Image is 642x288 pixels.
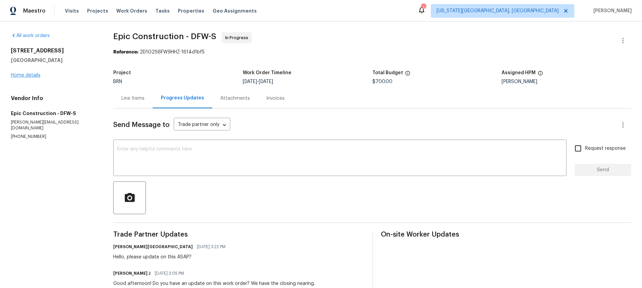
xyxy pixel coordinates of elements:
[161,95,204,101] div: Progress Updates
[11,119,97,131] p: [PERSON_NAME][EMAIL_ADDRESS][DOMAIN_NAME]
[113,122,170,128] span: Send Message to
[502,79,631,84] div: [PERSON_NAME]
[113,231,364,238] span: Trade Partner Updates
[243,70,291,75] h5: Work Order Timeline
[113,254,230,260] div: Hello, please update on this ASAP?
[585,145,626,152] span: Request response
[178,7,204,14] span: Properties
[502,70,536,75] h5: Assigned HPM
[372,70,403,75] h5: Total Budget
[243,79,257,84] span: [DATE]
[266,95,285,102] div: Invoices
[11,110,97,117] h5: Epic Construction - DFW-S
[437,7,559,14] span: [US_STATE][GEOGRAPHIC_DATA], [GEOGRAPHIC_DATA]
[113,243,193,250] h6: [PERSON_NAME][GEOGRAPHIC_DATA]
[591,7,632,14] span: [PERSON_NAME]
[121,95,145,102] div: Line Items
[113,49,631,55] div: 2D1G2S6FW9HHZ-1614d1bf5
[538,70,543,79] span: The hpm assigned to this work order.
[113,270,151,277] h6: [PERSON_NAME] J
[381,231,631,238] span: On-site Worker Updates
[243,79,273,84] span: -
[225,34,251,41] span: In Progress
[116,7,147,14] span: Work Orders
[421,4,426,11] div: 1
[113,50,138,54] b: Reference:
[113,280,315,287] div: Good afternoon! Do you have an update on this work order? We have the closing nearing.
[155,270,184,277] span: [DATE] 3:05 PM
[372,79,392,84] span: $700.00
[220,95,250,102] div: Attachments
[11,95,97,102] h4: Vendor Info
[197,243,225,250] span: [DATE] 3:22 PM
[11,57,97,64] h5: [GEOGRAPHIC_DATA]
[113,70,131,75] h5: Project
[65,7,79,14] span: Visits
[11,33,50,38] a: All work orders
[174,119,230,131] div: Trade partner only
[11,47,97,54] h2: [STREET_ADDRESS]
[11,73,40,78] a: Home details
[113,79,122,84] span: BRN
[87,7,108,14] span: Projects
[259,79,273,84] span: [DATE]
[11,134,97,140] p: [PHONE_NUMBER]
[155,9,170,13] span: Tasks
[23,7,46,14] span: Maestro
[113,32,216,41] span: Epic Construction - DFW-S
[405,70,410,79] span: The total cost of line items that have been proposed by Opendoor. This sum includes line items th...
[213,7,257,14] span: Geo Assignments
